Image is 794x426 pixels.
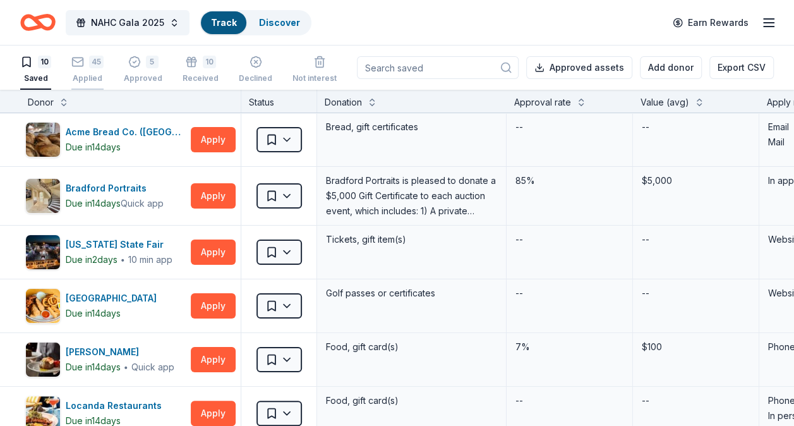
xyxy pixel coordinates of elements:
[89,56,104,68] div: 45
[66,306,121,321] div: Due in 14 days
[146,56,159,68] div: 5
[200,10,311,35] button: TrackDiscover
[25,342,186,377] button: Image for Fleming's[PERSON_NAME]Due in14days∙Quick app
[26,235,60,269] img: Image for California State Fair
[203,56,216,68] div: 10
[26,123,60,157] img: Image for Acme Bread Co. (East Bay/North Bay)
[26,289,60,323] img: Image for Dublin Ranch Golf
[128,253,172,266] div: 10 min app
[514,95,571,110] div: Approval rate
[91,15,164,30] span: NAHC Gala 2025
[124,51,162,90] button: 5Approved
[120,254,126,265] span: ∙
[25,178,186,214] button: Image for Bradford PortraitsBradford PortraitsDue in14daysQuick app
[66,10,189,35] button: NAHC Gala 2025
[641,95,689,110] div: Value (avg)
[26,179,60,213] img: Image for Bradford Portraits
[123,362,129,372] span: ∙
[325,284,498,302] div: Golf passes or certificates
[183,51,219,90] button: 10Received
[514,172,625,190] div: 85%
[325,231,498,248] div: Tickets, gift item(s)
[71,51,104,90] button: 45Applied
[25,288,186,324] button: Image for Dublin Ranch Golf[GEOGRAPHIC_DATA]Due in14days
[191,183,236,209] button: Apply
[183,73,219,83] div: Received
[514,392,524,410] div: --
[641,231,651,248] div: --
[641,392,651,410] div: --
[66,252,117,267] div: Due in 2 days
[709,56,774,79] button: Export CSV
[514,284,524,302] div: --
[124,73,162,83] div: Approved
[239,51,272,90] button: Declined
[20,73,51,83] div: Saved
[38,56,51,68] div: 10
[66,196,121,211] div: Due in 14 days
[514,338,625,356] div: 7%
[20,51,51,90] button: 10Saved
[66,291,162,306] div: [GEOGRAPHIC_DATA]
[292,51,347,90] button: Not interested
[211,17,236,28] a: Track
[66,237,172,252] div: [US_STATE] State Fair
[25,122,186,157] button: Image for Acme Bread Co. (East Bay/North Bay)Acme Bread Co. ([GEOGRAPHIC_DATA]/[GEOGRAPHIC_DATA])...
[665,11,756,34] a: Earn Rewards
[191,401,236,426] button: Apply
[191,347,236,372] button: Apply
[641,118,651,136] div: --
[640,56,702,79] button: Add donor
[239,73,272,83] div: Declined
[526,56,632,79] button: Approved assets
[325,392,498,410] div: Food, gift card(s)
[66,344,174,360] div: [PERSON_NAME]
[325,338,498,356] div: Food, gift card(s)
[357,56,519,79] input: Search saved
[66,125,186,140] div: Acme Bread Co. ([GEOGRAPHIC_DATA]/[GEOGRAPHIC_DATA])
[514,118,524,136] div: --
[641,284,651,302] div: --
[191,293,236,319] button: Apply
[325,95,362,110] div: Donation
[66,360,121,375] div: Due in 14 days
[28,95,54,110] div: Donor
[514,231,524,248] div: --
[25,234,186,270] button: Image for California State Fair[US_STATE] State FairDue in2days∙10 min app
[20,8,56,37] a: Home
[66,398,167,413] div: Locanda Restaurants
[292,73,347,83] div: Not interested
[259,17,300,28] a: Discover
[641,338,751,356] div: $100
[191,127,236,152] button: Apply
[26,343,60,377] img: Image for Fleming's
[66,181,164,196] div: Bradford Portraits
[325,118,498,136] div: Bread, gift certificates
[71,73,104,83] div: Applied
[121,197,164,210] div: Quick app
[241,90,317,113] div: Status
[66,140,121,155] div: Due in 14 days
[131,361,174,374] div: Quick app
[191,240,236,265] button: Apply
[641,172,751,190] div: $5,000
[325,172,498,220] div: Bradford Portraits is pleased to donate a $5,000 Gift Certificate to each auction event, which in...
